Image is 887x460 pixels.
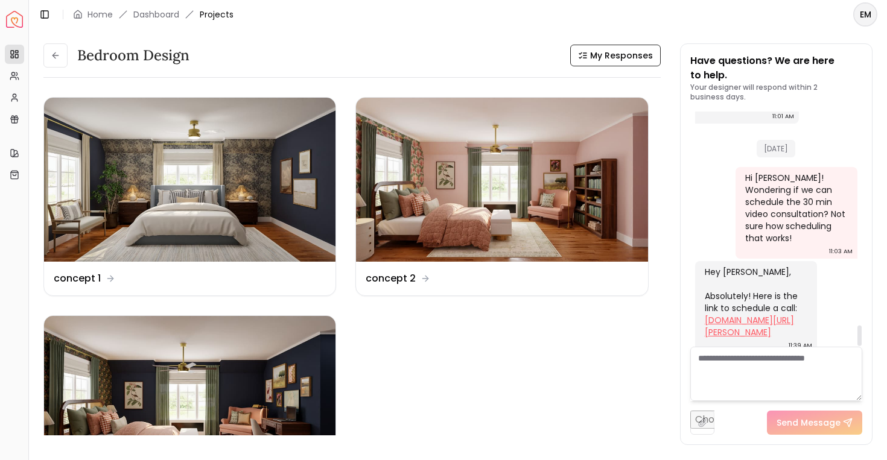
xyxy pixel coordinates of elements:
p: Your designer will respond within 2 business days. [690,83,863,102]
span: EM [854,4,876,25]
h3: Bedroom design [77,46,189,65]
img: concept 1 [44,98,335,262]
a: Home [87,8,113,20]
div: Hi [PERSON_NAME]! Wondering if we can schedule the 30 min video consultation? Not sure how schedu... [745,172,845,244]
span: Projects [200,8,234,20]
a: Spacejoy [6,11,23,28]
img: Spacejoy Logo [6,11,23,28]
button: My Responses [570,45,661,66]
dd: concept 1 [54,271,101,286]
dd: concept 2 [366,271,416,286]
a: concept 1concept 1 [43,97,336,296]
img: concept 2 [356,98,647,262]
p: Have questions? We are here to help. [690,54,863,83]
div: 11:01 AM [772,110,794,122]
div: Hey [PERSON_NAME], Absolutely! Here is the link to schedule a call: [705,266,805,338]
a: Dashboard [133,8,179,20]
div: 11:39 AM [789,339,812,351]
nav: breadcrumb [73,8,234,20]
a: concept 2concept 2 [355,97,648,296]
div: 11:03 AM [829,245,853,257]
span: [DATE] [757,140,795,157]
button: EM [853,2,877,27]
a: [DOMAIN_NAME][URL][PERSON_NAME] [705,314,794,338]
span: My Responses [590,49,653,61]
